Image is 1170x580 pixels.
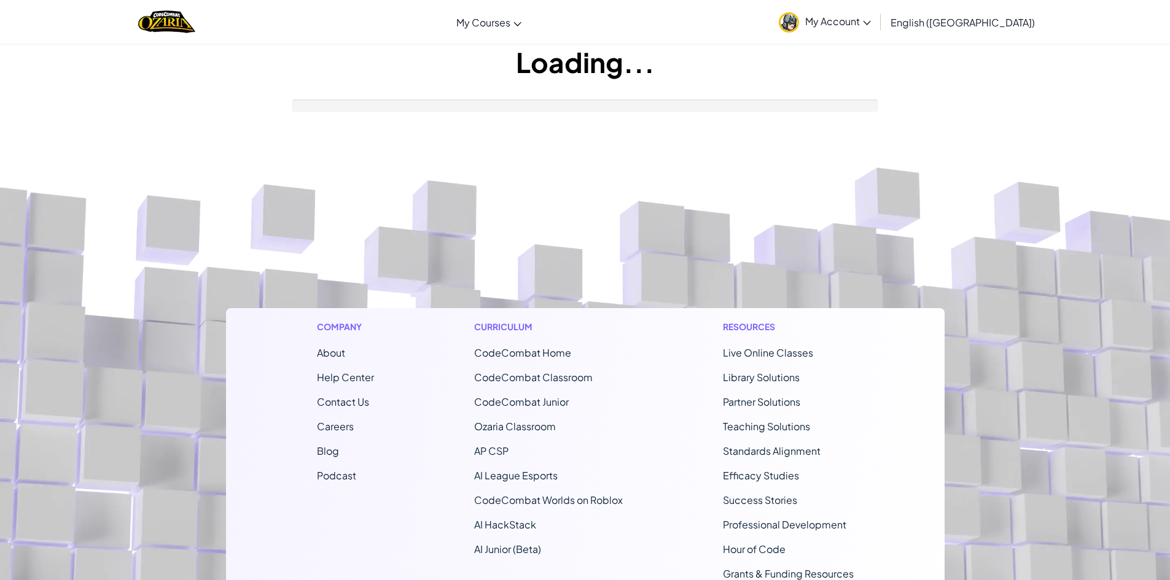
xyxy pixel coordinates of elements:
[474,320,623,333] h1: Curriculum
[773,2,877,41] a: My Account
[456,16,510,29] span: My Courses
[450,6,528,39] a: My Courses
[474,493,623,506] a: CodeCombat Worlds on Roblox
[723,543,786,555] a: Hour of Code
[474,543,541,555] a: AI Junior (Beta)
[317,420,354,433] a: Careers
[723,493,797,506] a: Success Stories
[723,371,800,384] a: Library Solutions
[317,395,369,408] span: Contact Us
[723,444,821,457] a: Standards Alignment
[723,518,846,531] a: Professional Development
[723,567,854,580] a: Grants & Funding Resources
[138,9,195,34] img: Home
[474,444,509,457] a: AP CSP
[474,371,593,384] a: CodeCombat Classroom
[723,469,799,482] a: Efficacy Studies
[474,395,569,408] a: CodeCombat Junior
[884,6,1041,39] a: English ([GEOGRAPHIC_DATA])
[474,346,571,359] span: CodeCombat Home
[317,346,345,359] a: About
[723,320,854,333] h1: Resources
[474,518,536,531] a: AI HackStack
[805,15,871,28] span: My Account
[317,469,356,482] a: Podcast
[723,395,800,408] a: Partner Solutions
[317,320,374,333] h1: Company
[779,12,799,33] img: avatar
[474,420,556,433] a: Ozaria Classroom
[891,16,1035,29] span: English ([GEOGRAPHIC_DATA])
[317,444,339,457] a: Blog
[138,9,195,34] a: Ozaria by CodeCombat logo
[723,346,813,359] a: Live Online Classes
[474,469,558,482] a: AI League Esports
[723,420,810,433] a: Teaching Solutions
[317,371,374,384] a: Help Center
